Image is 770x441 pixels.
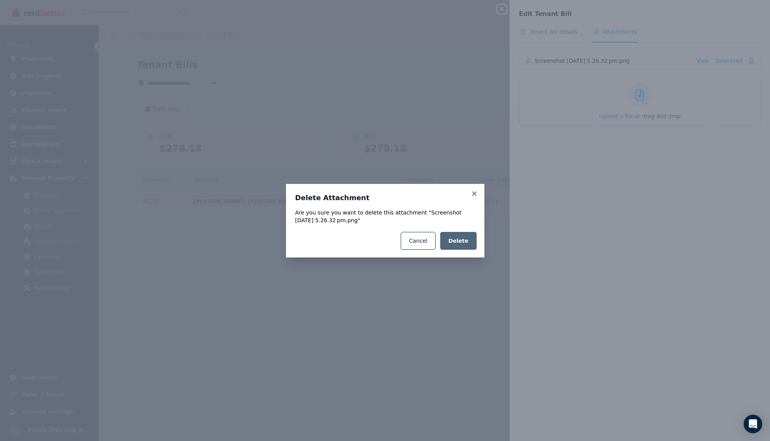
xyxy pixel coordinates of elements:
span: Delete [448,237,469,245]
button: Delete [440,232,477,250]
button: Cancel [401,232,435,250]
div: Are you sure you want to delete this attachment " Screenshot [DATE] 5.26.32 pm.png " [295,209,475,224]
h3: Delete Attachment [295,193,475,202]
div: Open Intercom Messenger [744,415,762,433]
